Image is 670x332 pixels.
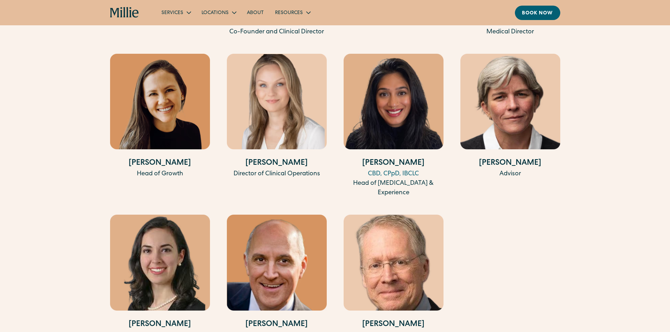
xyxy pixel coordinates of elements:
[269,7,315,18] div: Resources
[227,158,327,169] h4: [PERSON_NAME]
[460,169,560,179] div: Advisor
[110,319,210,331] h4: [PERSON_NAME]
[460,27,560,37] div: Medical Director
[110,158,210,169] h4: [PERSON_NAME]
[227,27,327,37] div: Co-Founder and Clinical Director
[344,158,444,169] h4: [PERSON_NAME]
[460,158,560,169] h4: [PERSON_NAME]
[344,179,444,198] div: Head of [MEDICAL_DATA] & Experience
[227,169,327,179] div: Director of Clinical Operations
[227,319,327,331] h4: [PERSON_NAME]
[522,10,553,17] div: Book now
[275,9,303,17] div: Resources
[156,7,196,18] div: Services
[110,169,210,179] div: Head of Growth
[241,7,269,18] a: About
[110,7,139,18] a: home
[161,9,183,17] div: Services
[515,6,560,20] a: Book now
[344,169,444,179] div: CBD, CPpD, IBCLC
[202,9,229,17] div: Locations
[344,319,444,331] h4: [PERSON_NAME]
[196,7,241,18] div: Locations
